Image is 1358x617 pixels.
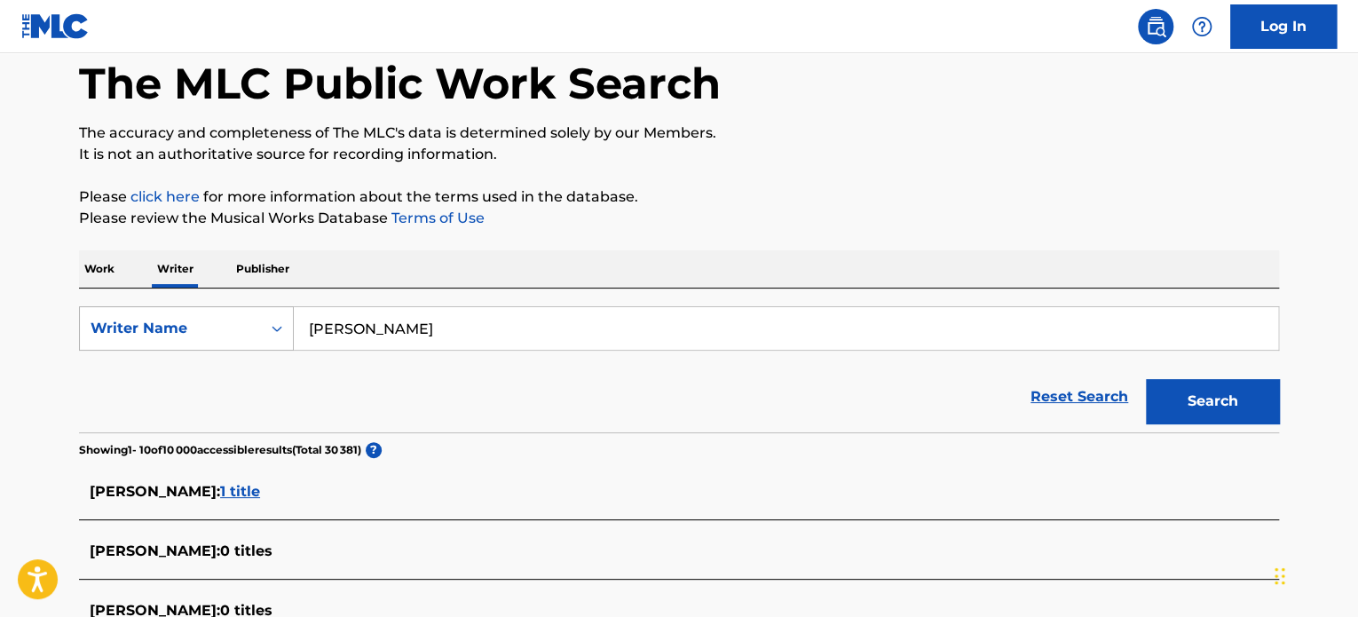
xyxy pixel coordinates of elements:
[90,483,220,500] span: [PERSON_NAME] :
[130,188,200,205] a: click here
[220,542,272,559] span: 0 titles
[1269,532,1358,617] iframe: Chat Widget
[1275,550,1285,603] div: Glisser
[366,442,382,458] span: ?
[79,306,1279,432] form: Search Form
[79,250,120,288] p: Work
[79,123,1279,144] p: The accuracy and completeness of The MLC's data is determined solely by our Members.
[91,318,250,339] div: Writer Name
[1146,379,1279,423] button: Search
[1230,4,1337,49] a: Log In
[1022,377,1137,416] a: Reset Search
[231,250,295,288] p: Publisher
[79,186,1279,208] p: Please for more information about the terms used in the database.
[1145,16,1166,37] img: search
[1191,16,1212,37] img: help
[152,250,199,288] p: Writer
[1269,532,1358,617] div: Widget de chat
[21,13,90,39] img: MLC Logo
[79,144,1279,165] p: It is not an authoritative source for recording information.
[388,210,485,226] a: Terms of Use
[1184,9,1220,44] div: Help
[79,442,361,458] p: Showing 1 - 10 of 10 000 accessible results (Total 30 381 )
[90,542,220,559] span: [PERSON_NAME] :
[79,208,1279,229] p: Please review the Musical Works Database
[79,57,721,110] h1: The MLC Public Work Search
[1138,9,1173,44] a: Public Search
[220,483,260,500] span: 1 title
